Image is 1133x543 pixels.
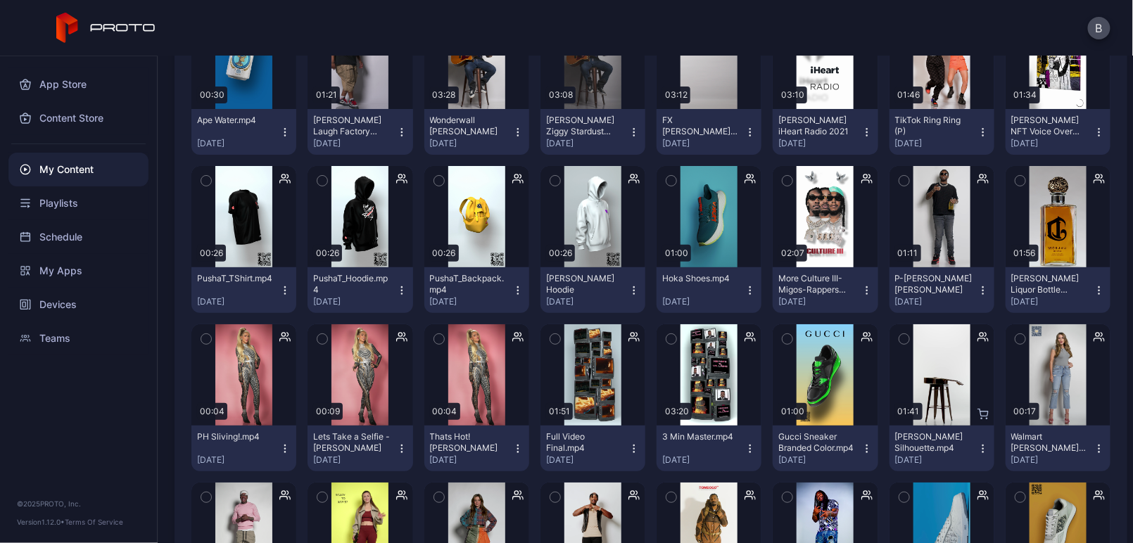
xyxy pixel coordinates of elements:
button: Hoka Shoes.mp4[DATE] [657,267,761,313]
div: [DATE] [1011,296,1094,307]
div: [DATE] [895,454,977,466]
button: [PERSON_NAME] iHeart Radio 2021[DATE] [773,109,878,155]
button: More Culture III-Migos-Rappers Singing and Dancing Favorite Song[DATE] [773,267,878,313]
div: [DATE] [1011,454,1094,466]
div: Walmart Sofia Jeans (Temp).mp4 [1011,431,1089,454]
div: [DATE] [895,296,977,307]
div: © 2025 PROTO, Inc. [17,498,140,509]
div: Wonderwall Billy Morrison [430,115,507,137]
button: [PERSON_NAME] Silhouette.mp4[DATE] [890,426,994,471]
div: Full Video Final.mp4 [546,431,624,454]
span: Version 1.12.0 • [17,518,65,526]
a: App Store [8,68,148,101]
button: PushaT_TShirt.mp4[DATE] [191,267,296,313]
a: Teams [8,321,148,355]
div: Jerome LaMaar Hoodie [546,273,624,295]
button: Walmart [PERSON_NAME] (Temp).mp4[DATE] [1006,426,1110,471]
div: Hoka Shoes.mp4 [662,273,740,284]
button: PushaT_Hoodie.mp4[DATE] [308,267,412,313]
button: [PERSON_NAME] Ziggy Stardust [PERSON_NAME][DATE] [540,109,645,155]
div: More Culture III-Migos-Rappers Singing and Dancing Favorite Song [778,273,856,295]
button: TikTok Ring Ring (P)[DATE] [890,109,994,155]
div: PH Sliving!.mp4 [197,431,274,442]
div: [DATE] [662,296,745,307]
div: [DATE] [430,296,512,307]
div: [DATE] [313,454,395,466]
button: Thats Hot! [PERSON_NAME][DATE] [424,426,529,471]
div: [DATE] [1011,138,1094,149]
div: [DATE] [778,138,861,149]
div: PushaT_Backpack.mp4 [430,273,507,295]
button: Full Video Final.mp4[DATE] [540,426,645,471]
div: Ape Water.mp4 [197,115,274,126]
button: PH Sliving!.mp4[DATE] [191,426,296,471]
button: [PERSON_NAME] Laugh Factory [GEOGRAPHIC_DATA] - All city dialouge.[DATE] [308,109,412,155]
button: [PERSON_NAME] NFT Voice Over Story[DATE] [1006,109,1110,155]
div: FX Ziggy Stardust Billy Morrison [662,115,740,137]
div: [DATE] [313,138,395,149]
div: Gucci Sneaker Branded Color.mp4 [778,431,856,454]
a: My Apps [8,254,148,288]
button: FX [PERSON_NAME] [PERSON_NAME][DATE] [657,109,761,155]
div: [DATE] [778,296,861,307]
a: Playlists [8,186,148,220]
a: My Content [8,153,148,186]
div: Kenan Thompson Laugh Factory Chicago - All city dialouge. [313,115,391,137]
a: Devices [8,288,148,321]
div: [DATE] [197,296,279,307]
div: [DATE] [662,138,745,149]
button: Wonderwall [PERSON_NAME][DATE] [424,109,529,155]
div: Kobe Bryant NFT Voice Over Story [1011,115,1089,137]
div: 3 Min Master.mp4 [662,431,740,442]
div: [DATE] [895,138,977,149]
div: [DATE] [197,454,279,466]
div: [DATE] [546,454,628,466]
button: Gucci Sneaker Branded Color.mp4[DATE] [773,426,878,471]
div: Lets Take a Selfie - Paris Hilton [313,431,391,454]
div: [DATE] [430,454,512,466]
div: [DATE] [313,296,395,307]
div: Billy Morrison's Silhouette.mp4 [895,431,973,454]
div: [DATE] [546,296,628,307]
div: [DATE] [430,138,512,149]
div: Kane Brown iHeart Radio 2021 [778,115,856,137]
div: Thats Hot! Paris Hilton [430,431,507,454]
a: Terms Of Service [65,518,123,526]
div: PushaT_TShirt.mp4 [197,273,274,284]
button: B [1088,17,1110,39]
div: TikTok Ring Ring (P) [895,115,973,137]
button: 3 Min Master.mp4[DATE] [657,426,761,471]
button: P-[PERSON_NAME] [PERSON_NAME][DATE] [890,267,994,313]
button: Lets Take a Selfie - [PERSON_NAME][DATE] [308,426,412,471]
div: PushaT_Hoodie.mp4 [313,273,391,295]
div: Gray BG Ziggy Stardust Billy Morrison [546,115,624,137]
div: [DATE] [778,454,861,466]
button: Ape Water.mp4[DATE] [191,109,296,155]
div: [DATE] [197,138,279,149]
button: [PERSON_NAME] Liquor Bottle Spinning[DATE] [1006,267,1110,313]
button: [PERSON_NAME] Hoodie[DATE] [540,267,645,313]
div: [DATE] [662,454,745,466]
div: P-Diddy DeLeon Tequlia Beam [895,273,973,295]
div: [DATE] [546,138,628,149]
a: Schedule [8,220,148,254]
div: Deleon Liquor Bottle Spinning [1011,273,1089,295]
a: Content Store [8,101,148,135]
button: PushaT_Backpack.mp4[DATE] [424,267,529,313]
